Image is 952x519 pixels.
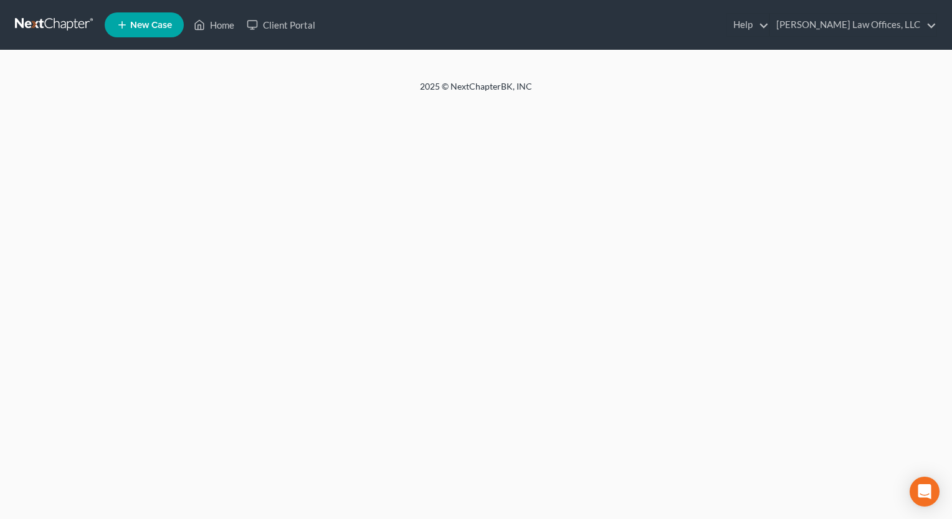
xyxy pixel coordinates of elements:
a: Home [188,14,240,36]
a: [PERSON_NAME] Law Offices, LLC [770,14,936,36]
a: Help [727,14,769,36]
div: Open Intercom Messenger [910,477,940,507]
a: Client Portal [240,14,321,36]
new-legal-case-button: New Case [105,12,184,37]
div: 2025 © NextChapterBK, INC [121,80,831,103]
